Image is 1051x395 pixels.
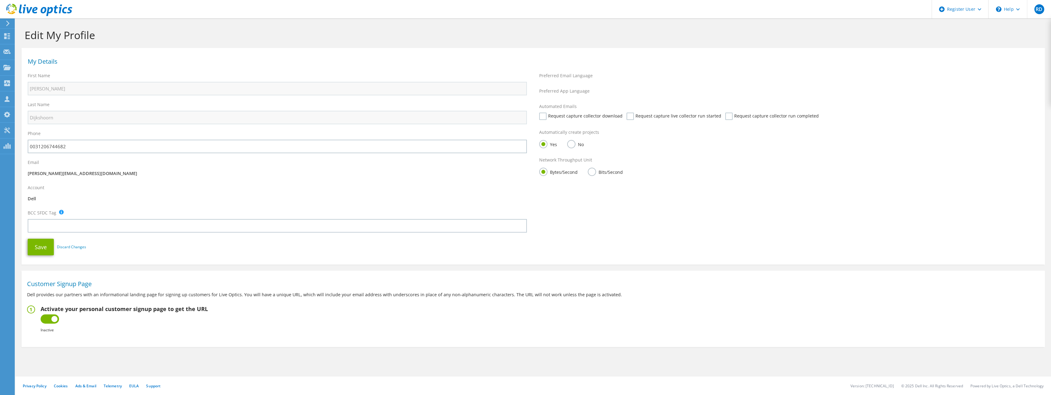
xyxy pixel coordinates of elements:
[850,383,894,389] li: Version: [TECHNICAL_ID]
[996,6,1001,12] svg: \n
[41,305,208,312] h2: Activate your personal customer signup page to get the URL
[28,185,44,191] label: Account
[41,327,54,333] b: Inactive
[27,291,1039,298] p: Dell provides our partners with an informational landing page for signing up customers for Live O...
[54,383,68,389] a: Cookies
[28,195,527,202] p: Dell
[539,157,592,163] label: Network Throughput Unit
[725,113,819,120] label: Request capture collector run completed
[28,102,50,108] label: Last Name
[1034,4,1044,14] span: RD
[28,58,1036,65] h1: My Details
[567,140,584,148] label: No
[539,129,599,135] label: Automatically create projects
[970,383,1044,389] li: Powered by Live Optics, a Dell Technology
[28,210,56,216] label: BCC SFDC Tag
[28,170,527,177] p: [PERSON_NAME][EMAIL_ADDRESS][DOMAIN_NAME]
[57,244,86,250] a: Discard Changes
[146,383,161,389] a: Support
[588,168,623,175] label: Bits/Second
[75,383,96,389] a: Ads & Email
[129,383,139,389] a: EULA
[539,88,590,94] label: Preferred App Language
[25,29,1039,42] h1: Edit My Profile
[539,73,593,79] label: Preferred Email Language
[627,113,721,120] label: Request capture live collector run started
[27,281,1036,287] h1: Customer Signup Page
[28,73,50,79] label: First Name
[28,239,54,255] button: Save
[104,383,122,389] a: Telemetry
[28,130,41,137] label: Phone
[23,383,46,389] a: Privacy Policy
[901,383,963,389] li: © 2025 Dell Inc. All Rights Reserved
[539,113,623,120] label: Request capture collector download
[539,140,557,148] label: Yes
[539,103,577,110] label: Automated Emails
[539,168,578,175] label: Bytes/Second
[28,159,39,166] label: Email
